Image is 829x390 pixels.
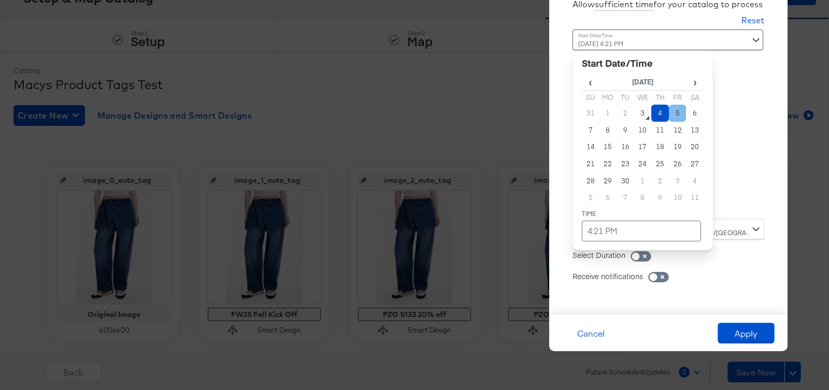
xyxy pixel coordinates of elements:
[651,155,669,172] td: 25
[582,122,599,139] td: 7
[562,323,619,343] button: Cancel
[634,172,652,190] td: 1
[582,221,701,241] td: 4:21 PM
[573,250,625,260] div: Select Duration
[687,74,703,90] span: ›
[599,189,617,206] td: 6
[634,138,652,155] td: 17
[617,172,634,190] td: 30
[582,138,599,155] td: 14
[617,138,634,155] td: 16
[651,105,669,122] td: 4
[669,189,687,206] td: 10
[669,122,687,139] td: 12
[617,122,634,139] td: 9
[686,105,704,122] td: 6
[651,172,669,190] td: 2
[599,74,687,91] th: [DATE]
[634,105,652,122] td: 3
[599,122,617,139] td: 8
[582,155,599,172] td: 21
[582,172,599,190] td: 28
[686,155,704,172] td: 27
[669,155,687,172] td: 26
[669,90,687,105] th: Fr
[718,323,775,343] button: Apply
[617,189,634,206] td: 7
[582,189,599,206] td: 5
[741,15,764,30] button: Reset
[686,189,704,206] td: 11
[651,90,669,105] th: Th
[741,15,764,26] div: Reset
[582,90,599,105] th: Su
[634,189,652,206] td: 8
[599,138,617,155] td: 15
[634,122,652,139] td: 10
[617,155,634,172] td: 23
[669,172,687,190] td: 3
[686,172,704,190] td: 4
[582,105,599,122] td: 31
[599,105,617,122] td: 1
[651,189,669,206] td: 9
[669,138,687,155] td: 19
[669,105,687,122] td: 5
[599,90,617,105] th: Mo
[617,105,634,122] td: 2
[686,90,704,105] th: Sa
[651,122,669,139] td: 11
[582,74,599,90] span: ‹
[599,155,617,172] td: 22
[686,122,704,139] td: 13
[573,271,643,281] div: Receive notifications
[617,90,634,105] th: Tu
[634,155,652,172] td: 24
[651,138,669,155] td: 18
[599,172,617,190] td: 29
[686,138,704,155] td: 20
[634,90,652,105] th: We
